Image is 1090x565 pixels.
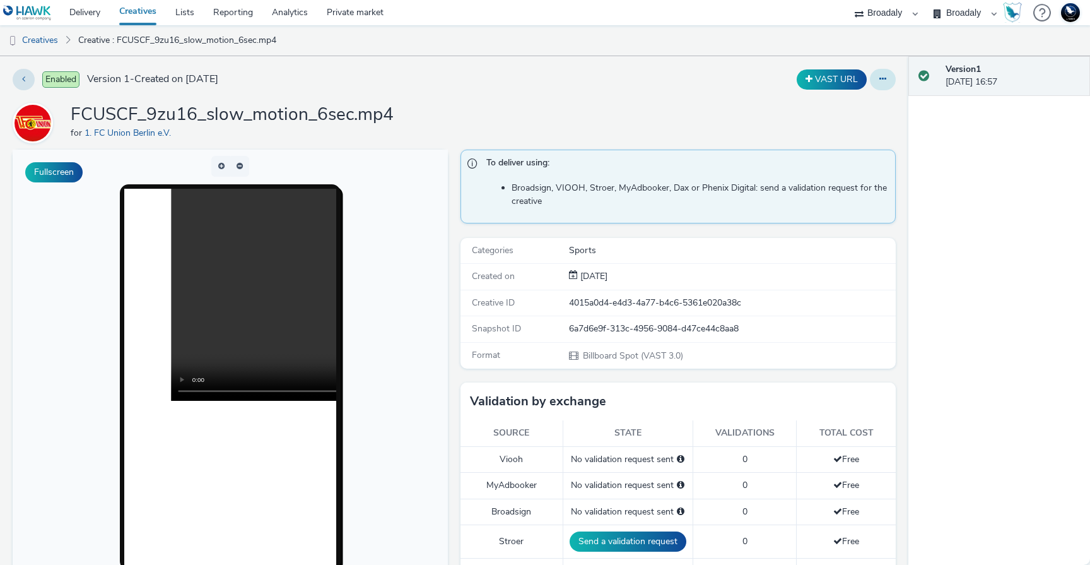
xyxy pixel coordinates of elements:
[570,453,686,466] div: No validation request sent
[563,420,693,446] th: State
[677,479,684,492] div: Please select a deal below and click on Send to send a validation request to MyAdbooker.
[15,105,51,141] img: 1. FC Union Berlin e.V.
[460,525,563,559] td: Stroer
[42,71,79,88] span: Enabled
[742,479,747,491] span: 0
[1003,3,1022,23] img: Hawk Academy
[946,63,1080,89] div: [DATE] 16:57
[833,453,859,465] span: Free
[71,127,85,139] span: for
[72,25,283,56] a: Creative : FCUSCF_9zu16_slow_motion_6sec.mp4
[946,63,981,75] strong: Version 1
[25,162,83,182] button: Fullscreen
[472,323,521,335] span: Snapshot ID
[85,127,176,139] a: 1. FC Union Berlin e.V.
[797,420,896,446] th: Total cost
[13,117,58,129] a: 1. FC Union Berlin e.V.
[677,453,684,466] div: Please select a deal below and click on Send to send a validation request to Viooh.
[569,244,894,257] div: Sports
[460,473,563,499] td: MyAdbooker
[87,72,218,86] span: Version 1 - Created on [DATE]
[569,297,894,309] div: 4015a0d4-e4d3-4a77-b4c6-5361e020a38c
[472,349,500,361] span: Format
[570,506,686,518] div: No validation request sent
[472,297,515,309] span: Creative ID
[472,244,513,256] span: Categories
[742,535,747,547] span: 0
[71,103,394,127] h1: FCUSCF_9zu16_slow_motion_6sec.mp4
[742,453,747,465] span: 0
[742,506,747,518] span: 0
[486,157,882,173] span: To deliver using:
[693,420,796,446] th: Validations
[460,446,563,472] td: Viooh
[570,532,686,552] button: Send a validation request
[582,350,683,362] span: Billboard Spot (VAST 3.0)
[570,479,686,492] div: No validation request sent
[833,479,859,491] span: Free
[472,270,515,282] span: Created on
[569,323,894,335] div: 6a7d6e9f-313c-4956-9084-d47ce44c8aa8
[6,35,19,47] img: dooh
[460,420,563,446] th: Source
[677,506,684,518] div: Please select a deal below and click on Send to send a validation request to Broadsign.
[833,506,859,518] span: Free
[1061,3,1080,22] img: Support Hawk
[578,270,607,283] div: Creation 29 September 2025, 16:57
[512,182,889,208] li: Broadsign, VIOOH, Stroer, MyAdbooker, Dax or Phenix Digital: send a validation request for the cr...
[460,499,563,525] td: Broadsign
[578,270,607,282] span: [DATE]
[794,69,870,90] div: Duplicate the creative as a VAST URL
[3,5,52,21] img: undefined Logo
[797,69,867,90] button: VAST URL
[470,392,606,411] h3: Validation by exchange
[833,535,859,547] span: Free
[1003,3,1027,23] a: Hawk Academy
